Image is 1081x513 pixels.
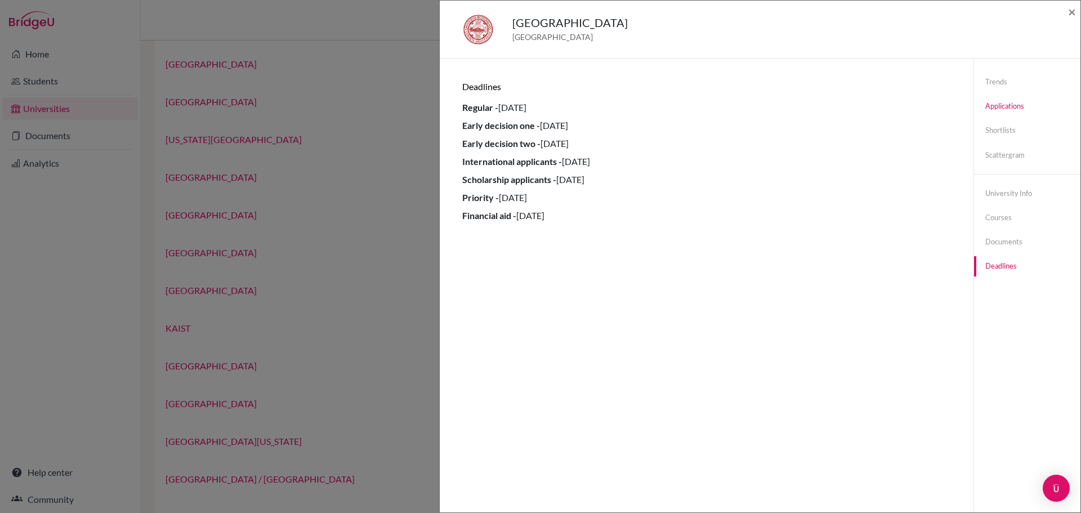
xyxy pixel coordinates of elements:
li: [DATE] [462,101,951,114]
span: [GEOGRAPHIC_DATA] [512,31,628,43]
span: International applicants - [462,156,562,167]
button: Close [1068,5,1076,19]
span: Priority - [462,192,499,203]
h6: Deadlines [462,81,951,92]
li: [DATE] [462,137,951,150]
a: Documents [974,232,1080,252]
img: us_bu_ac1yjjte.jpeg [453,14,503,44]
a: Deadlines [974,256,1080,276]
a: Courses [974,208,1080,227]
a: Applications [974,96,1080,116]
a: Scattergram [974,145,1080,165]
a: Trends [974,72,1080,92]
span: Regular - [462,102,498,113]
div: Open Intercom Messenger [1043,475,1070,502]
span: Early decision one - [462,120,540,131]
span: Financial aid - [462,210,516,221]
li: [DATE] [462,155,951,168]
li: [DATE] [462,209,951,222]
a: Shortlists [974,121,1080,140]
span: Scholarship applicants - [462,174,556,185]
li: [DATE] [462,119,951,132]
span: Early decision two - [462,138,540,149]
span: × [1068,3,1076,20]
h5: [GEOGRAPHIC_DATA] [512,14,628,31]
li: [DATE] [462,173,951,186]
li: [DATE] [462,191,951,204]
a: University info [974,184,1080,203]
